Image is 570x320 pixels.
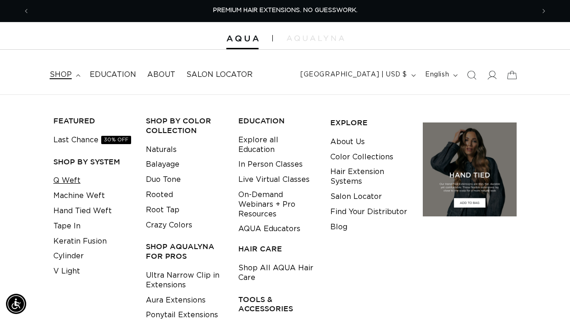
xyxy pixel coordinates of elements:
a: Hand Tied Weft [53,204,112,219]
a: Root Tap [146,203,179,218]
a: On-Demand Webinars + Pro Resources [238,187,317,221]
div: Accessibility Menu [6,294,26,314]
h3: Shop AquaLyna for Pros [146,242,224,261]
a: Rooted [146,187,173,203]
a: Color Collections [330,150,393,165]
img: aqualyna.com [287,35,344,41]
a: Find Your Distributor [330,204,407,220]
button: [GEOGRAPHIC_DATA] | USD $ [295,66,420,84]
span: [GEOGRAPHIC_DATA] | USD $ [300,70,407,80]
a: Machine Weft [53,188,105,204]
a: V Light [53,264,80,279]
summary: Search [461,65,482,85]
a: Balayage [146,157,179,172]
span: English [425,70,449,80]
a: Salon Locator [181,64,258,85]
a: In Person Classes [238,157,303,172]
span: About [147,70,175,80]
a: Cylinder [53,249,84,264]
a: Tape In [53,219,81,234]
img: Aqua Hair Extensions [226,35,259,42]
a: Salon Locator [330,189,382,204]
a: Ultra Narrow Clip in Extensions [146,268,224,293]
button: Next announcement [534,2,554,20]
a: About Us [330,134,365,150]
a: Crazy Colors [146,218,192,233]
a: Shop All AQUA Hair Care [238,261,317,285]
a: Keratin Fusion [53,234,107,249]
a: Education [84,64,142,85]
h3: EXPLORE [330,118,409,128]
a: Blog [330,220,347,235]
span: Salon Locator [186,70,253,80]
span: PREMIUM HAIR EXTENSIONS. NO GUESSWORK. [213,7,357,13]
h3: EDUCATION [238,116,317,126]
h3: SHOP BY SYSTEM [53,157,132,167]
a: AQUA Educators [238,221,300,237]
button: English [420,66,461,84]
span: 30% OFF [101,136,131,144]
a: Q Weft [53,173,81,188]
a: Naturals [146,142,177,157]
button: Previous announcement [16,2,36,20]
iframe: Chat Widget [524,276,570,320]
a: Aura Extensions [146,293,206,308]
a: About [142,64,181,85]
a: Live Virtual Classes [238,172,310,187]
h3: HAIR CARE [238,244,317,254]
a: Hair Extension Systems [330,164,409,189]
h3: TOOLS & ACCESSORIES [238,295,317,314]
h3: Shop by Color Collection [146,116,224,135]
summary: shop [44,64,84,85]
a: Explore all Education [238,133,317,157]
h3: FEATURED [53,116,132,126]
span: shop [50,70,72,80]
span: Education [90,70,136,80]
a: Last Chance30% OFF [53,133,131,148]
a: Duo Tone [146,172,181,187]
